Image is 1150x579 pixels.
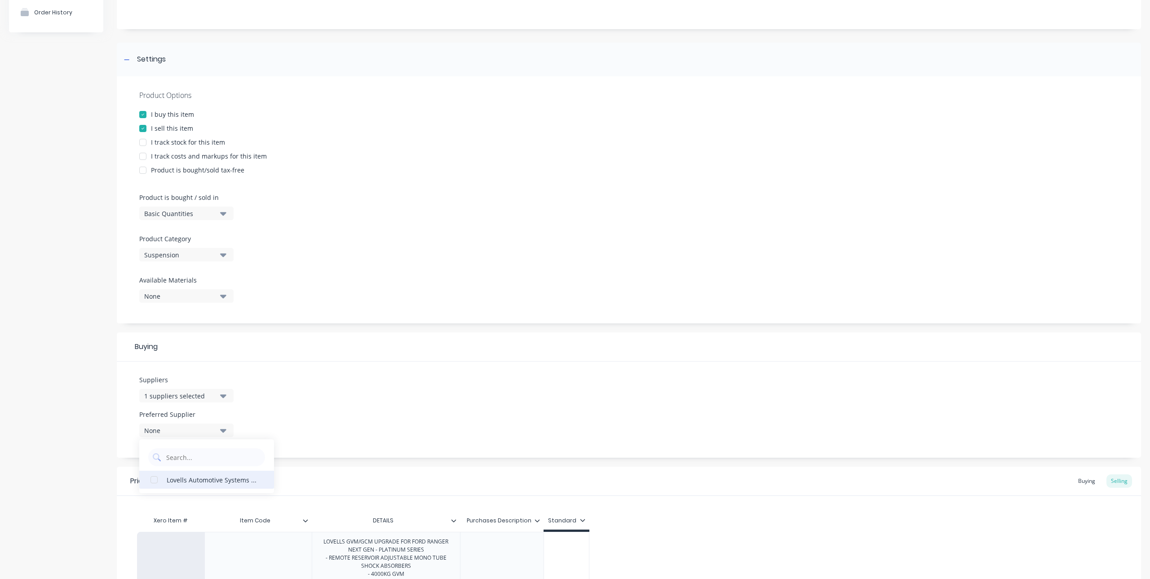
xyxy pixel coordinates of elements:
div: Purchases Description [460,512,544,530]
div: 1 suppliers selected [144,391,216,401]
div: Product is bought/sold tax-free [151,165,244,175]
div: Purchases Description [460,509,539,532]
div: Buying [117,332,1141,362]
div: Standard [548,517,585,525]
div: I buy this item [151,110,194,119]
label: Preferred Supplier [139,410,234,419]
input: Search... [165,448,261,466]
div: I track costs and markups for this item [151,151,267,161]
div: Lovells Automotive Systems Pty Ltd [167,475,257,484]
label: Suppliers [139,375,234,385]
label: Product Category [139,234,229,243]
button: Basic Quantities [139,207,234,220]
div: I track stock for this item [151,137,225,147]
div: Pricing [130,476,153,486]
button: None [139,424,234,437]
div: Buying [1074,474,1100,488]
div: None [144,426,216,435]
div: Product Options [139,90,1119,101]
div: None [144,292,216,301]
button: Order History [9,1,103,23]
div: Item Code [204,512,312,530]
button: None [139,289,234,303]
div: DETAILS [312,512,460,530]
div: Selling [1106,474,1132,488]
div: Order History [34,9,72,16]
button: 1 suppliers selected [139,389,234,402]
div: DETAILS [312,509,455,532]
div: Xero Item # [137,512,204,530]
div: I sell this item [151,124,193,133]
button: Suspension [139,248,234,261]
div: Item Code [204,509,306,532]
div: Basic Quantities [144,209,216,218]
label: Available Materials [139,275,234,285]
div: Settings [137,54,166,65]
label: Product is bought / sold in [139,193,229,202]
div: Suspension [144,250,216,260]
